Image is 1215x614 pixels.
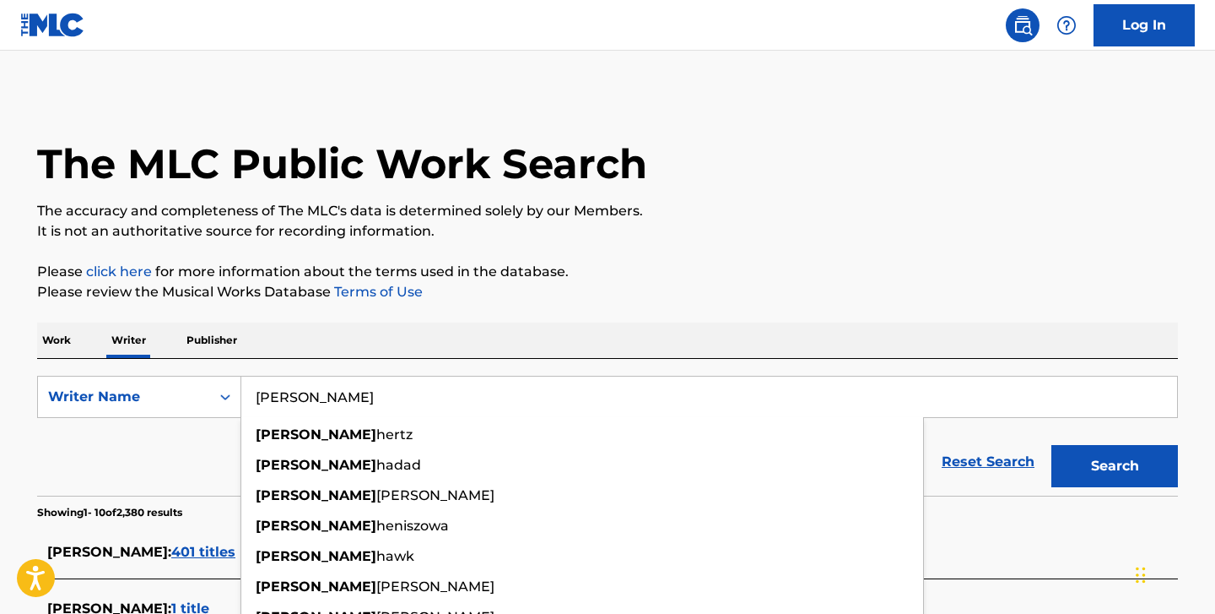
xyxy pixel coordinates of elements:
[37,505,182,520] p: Showing 1 - 10 of 2,380 results
[376,579,494,595] span: [PERSON_NAME]
[47,544,171,560] span: [PERSON_NAME] :
[181,323,242,358] p: Publisher
[1006,8,1039,42] a: Public Search
[331,284,423,300] a: Terms of Use
[1136,550,1146,600] div: Drag
[256,579,376,595] strong: [PERSON_NAME]
[256,427,376,443] strong: [PERSON_NAME]
[37,221,1178,242] p: It is not an authoritative source for recording information.
[933,443,1043,481] a: Reset Search
[256,548,376,564] strong: [PERSON_NAME]
[1012,15,1033,35] img: search
[1050,8,1083,42] div: Help
[37,139,647,189] h1: The MLC Public Work Search
[106,323,151,358] p: Writer
[376,457,421,473] span: hadad
[20,13,85,37] img: MLC Logo
[37,323,76,358] p: Work
[256,518,376,534] strong: [PERSON_NAME]
[37,262,1178,282] p: Please for more information about the terms used in the database.
[376,427,413,443] span: hertz
[171,544,235,560] span: 401 titles
[37,376,1178,496] form: Search Form
[376,487,494,503] span: [PERSON_NAME]
[1051,445,1178,487] button: Search
[86,264,152,280] a: click here
[376,518,449,534] span: heniszowa
[376,548,414,564] span: hawk
[37,282,1178,302] p: Please review the Musical Works Database
[37,201,1178,221] p: The accuracy and completeness of The MLC's data is determined solely by our Members.
[256,457,376,473] strong: [PERSON_NAME]
[1056,15,1077,35] img: help
[256,487,376,503] strong: [PERSON_NAME]
[48,387,200,407] div: Writer Name
[1093,4,1195,46] a: Log In
[1131,533,1215,614] iframe: Chat Widget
